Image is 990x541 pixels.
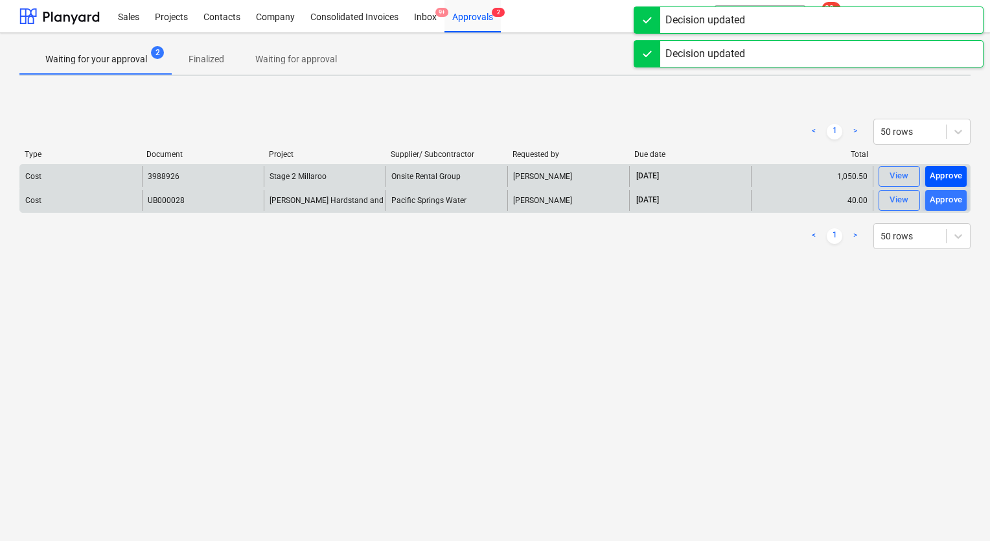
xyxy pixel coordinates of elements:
span: [DATE] [635,171,660,182]
div: Due date [634,150,746,159]
span: 2 [492,8,505,17]
span: Stage 2 Millaroo [270,172,327,181]
div: [PERSON_NAME] [507,190,629,211]
div: Decision updated [665,46,745,62]
span: 2 [151,46,164,59]
div: Pacific Springs Water [386,190,507,211]
span: 9+ [435,8,448,17]
div: View [890,169,909,184]
span: [DATE] [635,195,660,206]
div: [PERSON_NAME] [507,166,629,187]
p: Waiting for approval [255,53,337,66]
div: Approve [930,169,963,184]
a: Previous page [806,228,822,244]
div: Document [146,150,258,159]
a: Next page [847,228,863,244]
div: UB000028 [148,196,185,205]
div: 40.00 [751,190,873,211]
p: Waiting for your approval [45,53,147,66]
p: Finalized [189,53,224,66]
div: Cost [25,172,41,181]
div: 3988926 [148,172,179,181]
button: View [879,190,920,211]
a: Page 1 is your current page [827,228,842,244]
div: Type [25,150,136,159]
button: View [879,166,920,187]
a: Page 1 is your current page [827,124,842,139]
div: Approve [930,193,963,208]
div: Supplier/ Subcontractor [391,150,502,159]
div: Requested by [512,150,624,159]
div: Total [757,150,868,159]
div: Onsite Rental Group [386,166,507,187]
span: Carole Park Hardstand and Docks [270,196,407,205]
div: View [890,193,909,208]
div: Decision updated [665,12,745,28]
button: Approve [925,166,967,187]
iframe: Chat Widget [925,479,990,541]
div: 1,050.50 [751,166,873,187]
div: Cost [25,196,41,205]
a: Next page [847,124,863,139]
button: Approve [925,190,967,211]
a: Previous page [806,124,822,139]
div: Project [269,150,380,159]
